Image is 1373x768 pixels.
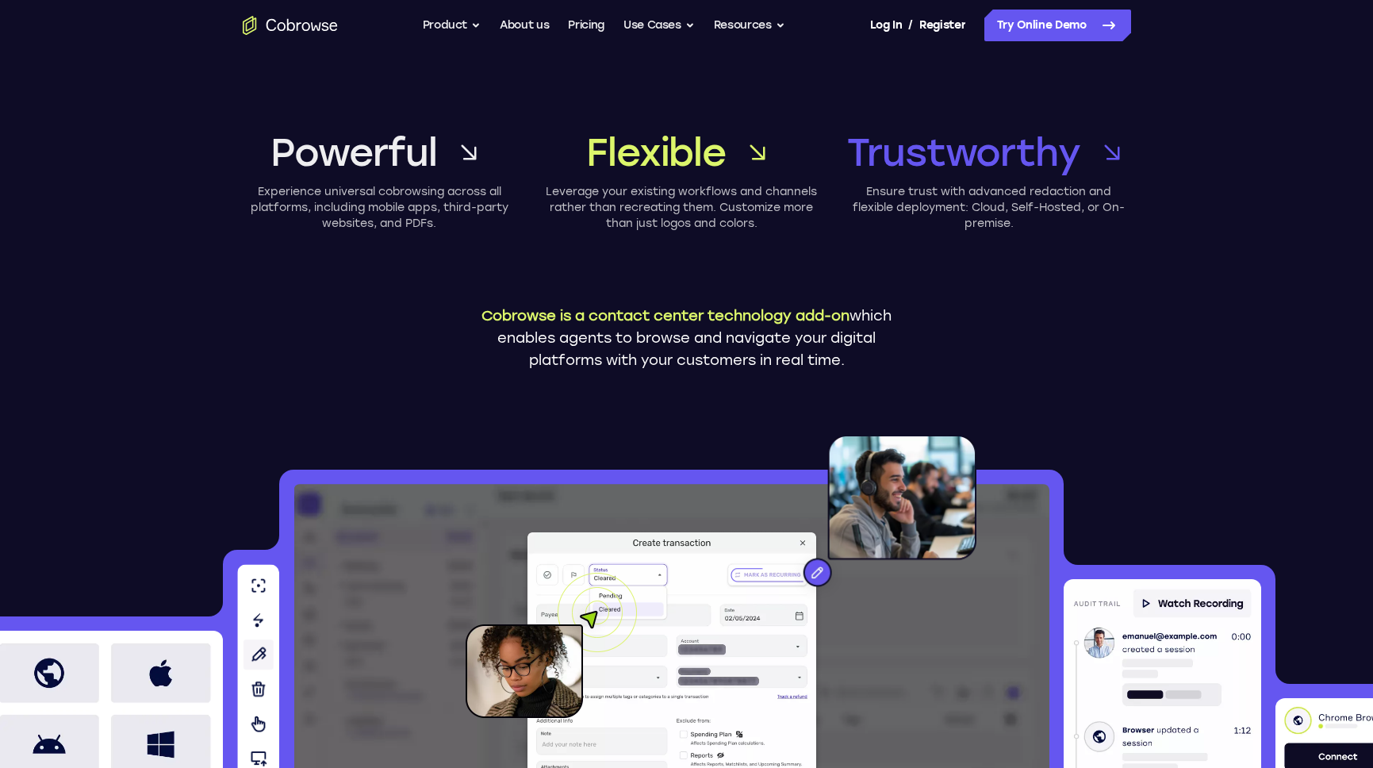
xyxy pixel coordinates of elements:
[469,305,905,371] p: which enables agents to browse and navigate your digital platforms with your customers in real time.
[847,127,1080,178] span: Trustworthy
[623,10,695,41] button: Use Cases
[870,10,902,41] a: Log In
[481,307,849,324] span: Cobrowse is a contact center technology add-on
[243,16,338,35] a: Go to the home page
[466,573,637,718] img: A customer holding their phone
[270,127,436,178] span: Powerful
[568,10,604,41] a: Pricing
[847,127,1131,178] a: Trustworthy
[586,127,725,178] span: Flexible
[500,10,549,41] a: About us
[243,127,516,178] a: Powerful
[984,10,1131,41] a: Try Online Demo
[908,16,913,35] span: /
[847,184,1131,232] p: Ensure trust with advanced redaction and flexible deployment: Cloud, Self-Hosted, or On-premise.
[243,184,516,232] p: Experience universal cobrowsing across all platforms, including mobile apps, third-party websites...
[714,10,785,41] button: Resources
[919,10,965,41] a: Register
[731,435,976,603] img: An agent with a headset
[423,10,481,41] button: Product
[545,184,819,232] p: Leverage your existing workflows and channels rather than recreating them. Customize more than ju...
[545,127,819,178] a: Flexible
